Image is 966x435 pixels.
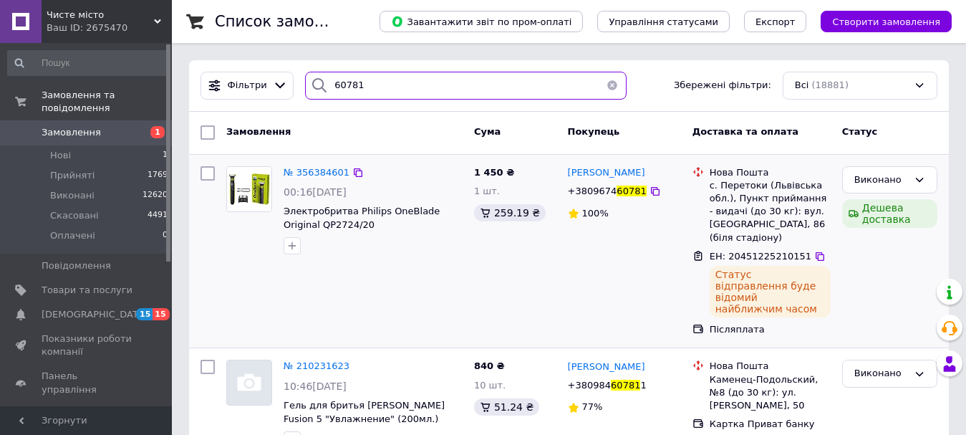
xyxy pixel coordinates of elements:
[50,209,99,222] span: Скасовані
[611,380,640,391] span: 60781
[148,209,168,222] span: 4491
[42,259,111,272] span: Повідомлення
[568,186,617,196] span: +3809674
[391,15,571,28] span: Завантажити звіт по пром-оплаті
[227,360,271,405] img: Фото товару
[640,380,646,391] span: 1
[226,166,272,212] a: Фото товару
[226,126,291,137] span: Замовлення
[568,126,620,137] span: Покупець
[153,308,169,320] span: 15
[42,89,172,115] span: Замовлення та повідомлення
[474,360,505,371] span: 840 ₴
[710,166,831,179] div: Нова Пошта
[710,323,831,336] div: Післяплата
[226,360,272,406] a: Фото товару
[148,169,168,182] span: 1769
[305,72,626,100] input: Пошук за номером замовлення, ПІБ покупця, номером телефону, Email, номером накладної
[50,189,95,202] span: Виконані
[284,400,445,424] a: Гель для бритья [PERSON_NAME] Fusion 5 "Увлажнение" (200мл.)
[806,16,952,27] a: Створити замовлення
[163,149,168,162] span: 1
[227,167,271,211] img: Фото товару
[568,380,612,391] span: +380984
[744,11,807,32] button: Експорт
[842,126,878,137] span: Статус
[474,186,500,196] span: 1 шт.
[674,79,771,92] span: Збережені фільтри:
[380,11,583,32] button: Завантажити звіт по пром-оплаті
[598,72,627,100] button: Очистить
[42,333,132,358] span: Показники роботи компанії
[136,308,153,320] span: 15
[150,126,165,138] span: 1
[474,167,514,178] span: 1 450 ₴
[284,186,347,198] span: 00:16[DATE]
[568,167,645,178] span: [PERSON_NAME]
[474,380,506,391] span: 10 шт.
[215,13,360,30] h1: Список замовлень
[50,149,71,162] span: Нові
[597,11,730,32] button: Управління статусами
[474,204,546,221] div: 259.19 ₴
[42,308,148,321] span: [DEMOGRAPHIC_DATA]
[710,418,831,431] div: Картка Приват банку
[710,266,831,317] div: Статус відправлення буде відомий найближчим часом
[163,229,168,242] span: 0
[582,401,603,412] span: 77%
[617,186,646,196] span: 60781
[50,169,95,182] span: Прийняті
[821,11,952,32] button: Створити замовлення
[692,126,798,137] span: Доставка та оплата
[42,284,132,297] span: Товари та послуги
[42,126,101,139] span: Замовлення
[568,360,645,374] a: [PERSON_NAME]
[710,179,831,244] div: с. Перетоки (Львівська обл.), Пункт приймання - видачі (до 30 кг): вул. [GEOGRAPHIC_DATA], 86 (бі...
[284,381,347,392] span: 10:46[DATE]
[710,360,831,373] div: Нова Пошта
[284,167,349,178] a: № 356384601
[710,251,811,262] span: ЕН: 20451225210151
[755,16,796,27] span: Експорт
[568,166,645,180] a: [PERSON_NAME]
[609,16,718,27] span: Управління статусами
[474,126,501,137] span: Cума
[795,79,809,92] span: Всі
[568,361,645,372] span: [PERSON_NAME]
[47,9,154,21] span: Чисте місто
[710,373,831,413] div: Каменец-Подольский, №8 (до 30 кг): ул. [PERSON_NAME], 50
[42,370,132,396] span: Панель управління
[50,229,95,242] span: Оплачені
[47,21,172,34] div: Ваш ID: 2675470
[474,398,539,416] div: 51.24 ₴
[284,206,440,230] a: Электробритва Philips OneBlade Original QP2724/20
[143,189,168,202] span: 12620
[854,366,908,381] div: Виконано
[842,199,937,228] div: Дешева доставка
[7,50,169,76] input: Пошук
[582,208,609,219] span: 100%
[854,173,908,188] div: Виконано
[284,360,349,371] a: № 210231623
[228,79,267,92] span: Фільтри
[811,80,849,90] span: (18881)
[832,16,940,27] span: Створити замовлення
